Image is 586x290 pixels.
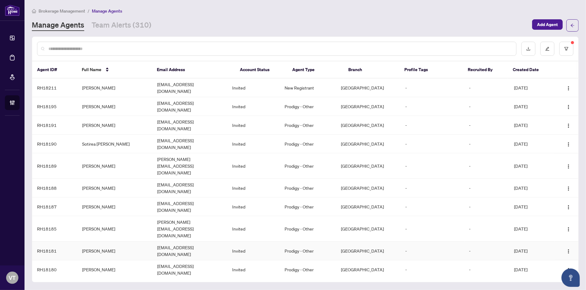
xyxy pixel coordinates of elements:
img: Logo [566,86,571,91]
img: Logo [566,268,571,273]
td: [EMAIL_ADDRESS][DOMAIN_NAME] [152,135,227,153]
th: Agent Type [287,61,343,78]
td: - [401,260,464,279]
td: [DATE] [509,197,554,216]
td: [DATE] [509,216,554,242]
button: Add Agent [532,19,563,30]
td: Invited [227,78,280,97]
td: [PERSON_NAME] [77,242,152,260]
td: [PERSON_NAME] [77,260,152,279]
button: Logo [564,246,573,256]
td: Prodigy - Other [280,97,336,116]
td: RH18185 [32,216,77,242]
button: Open asap [561,269,580,287]
a: Team Alerts (310) [92,20,151,31]
td: [DATE] [509,242,554,260]
img: Logo [566,105,571,109]
span: filter [564,47,569,51]
td: [EMAIL_ADDRESS][DOMAIN_NAME] [152,260,227,279]
th: Recruited By [463,61,508,78]
button: download [521,42,535,56]
td: [PERSON_NAME] [77,216,152,242]
td: - [464,242,509,260]
td: RH18187 [32,197,77,216]
td: - [401,216,464,242]
td: - [464,97,509,116]
td: RH18195 [32,97,77,116]
td: [EMAIL_ADDRESS][DOMAIN_NAME] [152,197,227,216]
td: - [464,179,509,197]
img: Logo [566,227,571,232]
td: Prodigy - Other [280,197,336,216]
td: Invited [227,216,280,242]
button: Logo [564,101,573,111]
td: Invited [227,260,280,279]
td: - [401,135,464,153]
td: - [464,216,509,242]
td: [DATE] [509,260,554,279]
td: - [464,116,509,135]
td: New Registrant [280,78,336,97]
td: Invited [227,242,280,260]
button: Logo [564,202,573,212]
img: Logo [566,249,571,254]
th: Agent ID# [32,61,77,78]
th: Created Date [508,61,553,78]
span: Manage Agents [92,8,122,14]
button: Logo [564,83,573,93]
td: Invited [227,135,280,153]
span: Add Agent [537,20,558,29]
img: Logo [566,123,571,128]
td: [GEOGRAPHIC_DATA] [336,260,401,279]
td: [EMAIL_ADDRESS][DOMAIN_NAME] [152,116,227,135]
td: RH18188 [32,179,77,197]
td: - [464,260,509,279]
td: [EMAIL_ADDRESS][DOMAIN_NAME] [152,97,227,116]
td: [PERSON_NAME] [77,197,152,216]
td: - [401,179,464,197]
img: Logo [566,142,571,147]
img: Logo [566,205,571,210]
td: Sotirea [PERSON_NAME] [77,135,152,153]
td: [PERSON_NAME] [77,153,152,179]
td: [GEOGRAPHIC_DATA] [336,197,401,216]
td: [GEOGRAPHIC_DATA] [336,135,401,153]
td: - [464,197,509,216]
img: logo [5,5,20,16]
td: [PERSON_NAME] [77,97,152,116]
td: [DATE] [509,135,554,153]
td: [DATE] [509,116,554,135]
span: arrow-left [570,23,575,28]
td: Prodigy - Other [280,216,336,242]
li: / [88,7,89,14]
td: Invited [227,153,280,179]
span: Full Name [82,66,102,73]
td: [GEOGRAPHIC_DATA] [336,153,401,179]
img: Logo [566,164,571,169]
button: edit [540,42,554,56]
button: Logo [564,161,573,171]
td: Prodigy - Other [280,179,336,197]
td: RH18189 [32,153,77,179]
td: [GEOGRAPHIC_DATA] [336,179,401,197]
button: Logo [564,265,573,274]
span: edit [545,47,550,51]
td: RH18211 [32,78,77,97]
button: Logo [564,139,573,149]
td: - [464,135,509,153]
td: Prodigy - Other [280,135,336,153]
td: Invited [227,116,280,135]
td: RH18191 [32,116,77,135]
td: [DATE] [509,179,554,197]
td: [EMAIL_ADDRESS][DOMAIN_NAME] [152,78,227,97]
td: [GEOGRAPHIC_DATA] [336,97,401,116]
span: VT [9,273,16,282]
td: RH18180 [32,260,77,279]
td: [EMAIL_ADDRESS][DOMAIN_NAME] [152,179,227,197]
td: [DATE] [509,153,554,179]
img: Logo [566,186,571,191]
td: - [401,242,464,260]
td: - [464,78,509,97]
td: Invited [227,179,280,197]
th: Full Name [77,61,152,78]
